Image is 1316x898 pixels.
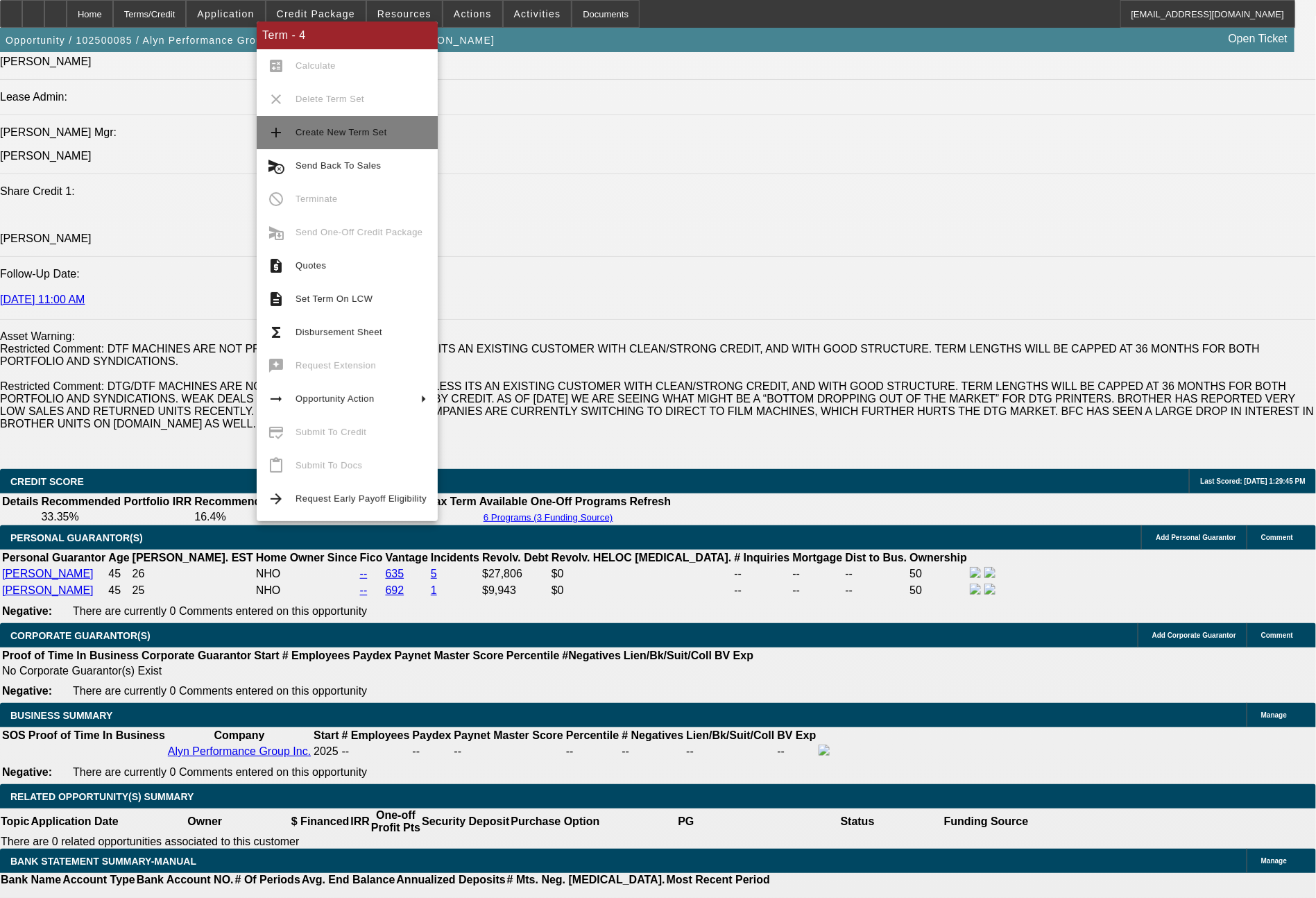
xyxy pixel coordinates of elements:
[431,584,437,596] a: 1
[254,650,279,661] b: Start
[984,567,995,578] img: linkedin-icon.png
[1,649,139,663] th: Proof of Time In Business
[421,808,510,835] th: Security Deposit
[40,495,192,509] th: Recommended Portfolio IRR
[622,729,683,741] b: # Negatives
[313,744,339,759] td: 2025
[370,808,421,835] th: One-off Profit Pts
[10,710,112,721] span: BUSINESS SUMMARY
[296,493,427,504] span: Request Early Payoff Eligibility
[909,566,968,582] td: 50
[431,552,479,564] b: Incidents
[234,873,301,887] th: # Of Periods
[132,566,254,582] td: 26
[6,35,495,46] span: Opportunity / 102500085 / Alyn Performance Group Inc. DBA Tres Print Lab / [PERSON_NAME]
[395,873,506,887] th: Annualized Deposits
[481,583,549,598] td: $9,943
[845,583,908,598] td: --
[1261,534,1293,541] span: Comment
[296,127,387,137] span: Create New Term Set
[504,1,572,27] button: Activities
[1223,27,1293,51] a: Open Ticket
[377,8,431,19] span: Resources
[624,650,712,661] b: Lien/Bk/Suit/Coll
[412,729,451,741] b: Paydex
[296,260,326,271] span: Quotes
[733,566,790,582] td: --
[73,766,367,778] span: There are currently 0 Comments entered on this opportunity
[566,745,619,758] div: --
[353,650,392,661] b: Paydex
[268,491,284,507] mat-icon: arrow_forward
[970,567,981,578] img: facebook-icon.png
[846,552,907,564] b: Dist to Bus.
[970,584,981,595] img: facebook-icon.png
[40,510,192,524] td: 33.35%
[2,552,105,564] b: Personal Guarantor
[296,160,381,171] span: Send Back To Sales
[686,729,774,741] b: Lien/Bk/Suit/Coll
[268,291,284,307] mat-icon: description
[411,744,452,759] td: --
[443,1,502,27] button: Actions
[629,495,672,509] th: Refresh
[506,650,559,661] b: Percentile
[296,294,373,304] span: Set Term On LCW
[792,566,844,582] td: --
[1261,857,1287,865] span: Manage
[733,583,790,598] td: --
[194,510,341,524] td: 16.4%
[845,566,908,582] td: --
[30,808,119,835] th: Application Date
[10,791,194,802] span: RELATED OPPORTUNITY(S) SUMMARY
[277,8,355,19] span: Credit Package
[792,583,844,598] td: --
[506,873,666,887] th: # Mts. Neg. [MEDICAL_DATA].
[1,664,760,678] td: No Corporate Guarantor(s) Exist
[386,584,404,596] a: 692
[10,630,151,641] span: CORPORATE GUARANTOR(S)
[296,393,375,404] span: Opportunity Action
[187,1,264,27] button: Application
[197,8,254,19] span: Application
[772,808,943,835] th: Status
[136,873,234,887] th: Bank Account NO.
[1,729,26,743] th: SOS
[296,327,382,337] span: Disbursement Sheet
[454,8,492,19] span: Actions
[73,605,367,617] span: There are currently 0 Comments entered on this opportunity
[622,745,683,758] div: --
[257,22,438,49] div: Term - 4
[943,808,1029,835] th: Funding Source
[133,552,253,564] b: [PERSON_NAME]. EST
[551,566,733,582] td: $0
[431,568,437,579] a: 5
[291,808,350,835] th: $ Financed
[2,766,52,778] b: Negative:
[268,124,284,141] mat-icon: add
[793,552,843,564] b: Mortgage
[367,1,442,27] button: Resources
[62,873,136,887] th: Account Type
[360,584,368,596] a: --
[734,552,789,564] b: # Inquiries
[10,476,84,487] span: CREDIT SCORE
[168,745,311,757] a: Alyn Performance Group Inc.
[984,584,995,595] img: linkedin-icon.png
[909,583,968,598] td: 50
[1261,632,1293,639] span: Comment
[777,729,816,741] b: BV Exp
[132,583,254,598] td: 25
[1156,534,1236,541] span: Add Personal Guarantor
[481,566,549,582] td: $27,806
[1152,632,1236,639] span: Add Corporate Guarantor
[268,391,284,407] mat-icon: arrow_right_alt
[479,495,628,509] th: Available One-Off Programs
[360,568,368,579] a: --
[314,729,339,741] b: Start
[454,745,563,758] div: --
[142,650,251,661] b: Corporate Guarantor
[715,650,753,661] b: BV Exp
[395,650,504,661] b: Paynet Master Score
[551,583,733,598] td: $0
